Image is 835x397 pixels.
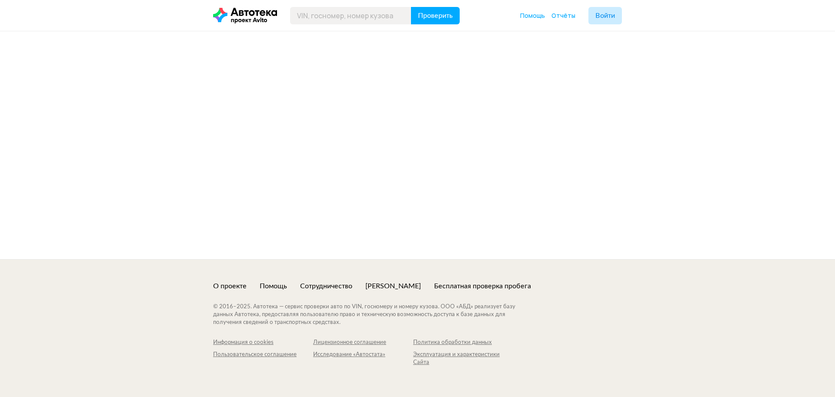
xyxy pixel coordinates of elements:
[595,12,615,19] span: Войти
[413,351,513,367] a: Эксплуатация и характеристики Сайта
[213,351,313,367] a: Пользовательское соглашение
[300,281,352,291] a: Сотрудничество
[418,12,453,19] span: Проверить
[213,281,247,291] a: О проекте
[213,339,313,347] a: Информация о cookies
[434,281,531,291] a: Бесплатная проверка пробега
[588,7,622,24] button: Войти
[213,303,533,327] div: © 2016– 2025 . Автотека — сервис проверки авто по VIN, госномеру и номеру кузова. ООО «АБД» реали...
[365,281,421,291] a: [PERSON_NAME]
[413,339,513,347] a: Политика обработки данных
[313,351,413,367] a: Исследование «Автостата»
[213,351,313,359] div: Пользовательское соглашение
[551,11,575,20] a: Отчёты
[260,281,287,291] a: Помощь
[290,7,411,24] input: VIN, госномер, номер кузова
[313,351,413,359] div: Исследование «Автостата»
[411,7,460,24] button: Проверить
[520,11,545,20] a: Помощь
[313,339,413,347] a: Лицензионное соглашение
